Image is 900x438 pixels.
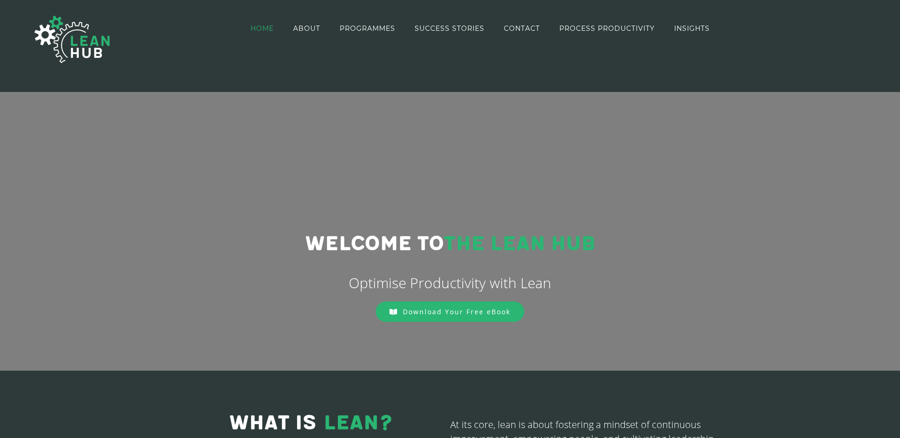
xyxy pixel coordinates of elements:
a: ABOUT [293,1,320,55]
span: HOME [251,25,274,32]
a: PROGRAMMES [340,1,395,55]
span: PROCESS PRODUCTIVITY [559,25,655,32]
span: INSIGHTS [674,25,710,32]
a: CONTACT [504,1,540,55]
span: LEAN? [324,411,393,435]
span: ABOUT [293,25,320,32]
span: WHAT IS [229,411,316,435]
span: SUCCESS STORIES [415,25,484,32]
a: PROCESS PRODUCTIVITY [559,1,655,55]
span: Download Your Free eBook [403,307,510,316]
span: PROGRAMMES [340,25,395,32]
span: CONTACT [504,25,540,32]
a: Download Your Free eBook [376,301,524,322]
a: HOME [251,1,274,55]
a: SUCCESS STORIES [415,1,484,55]
span: Optimise Productivity with Lean [349,273,551,292]
nav: Main Menu [251,1,710,55]
img: The Lean Hub | Optimising productivity with Lean Logo [25,6,120,73]
span: THE LEAN HUB [444,232,595,256]
a: INSIGHTS [674,1,710,55]
span: Welcome to [305,232,444,256]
